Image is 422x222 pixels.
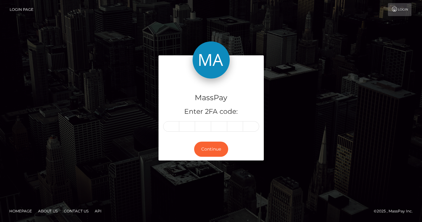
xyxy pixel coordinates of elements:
a: About Us [36,206,60,216]
div: © 2025 , MassPay Inc. [374,208,417,215]
a: Contact Us [61,206,91,216]
img: MassPay [193,41,230,79]
h4: MassPay [163,92,259,103]
button: Continue [194,142,228,157]
a: Login Page [10,3,33,16]
a: API [92,206,104,216]
h5: Enter 2FA code: [163,107,259,117]
a: Login [388,3,411,16]
a: Homepage [7,206,34,216]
